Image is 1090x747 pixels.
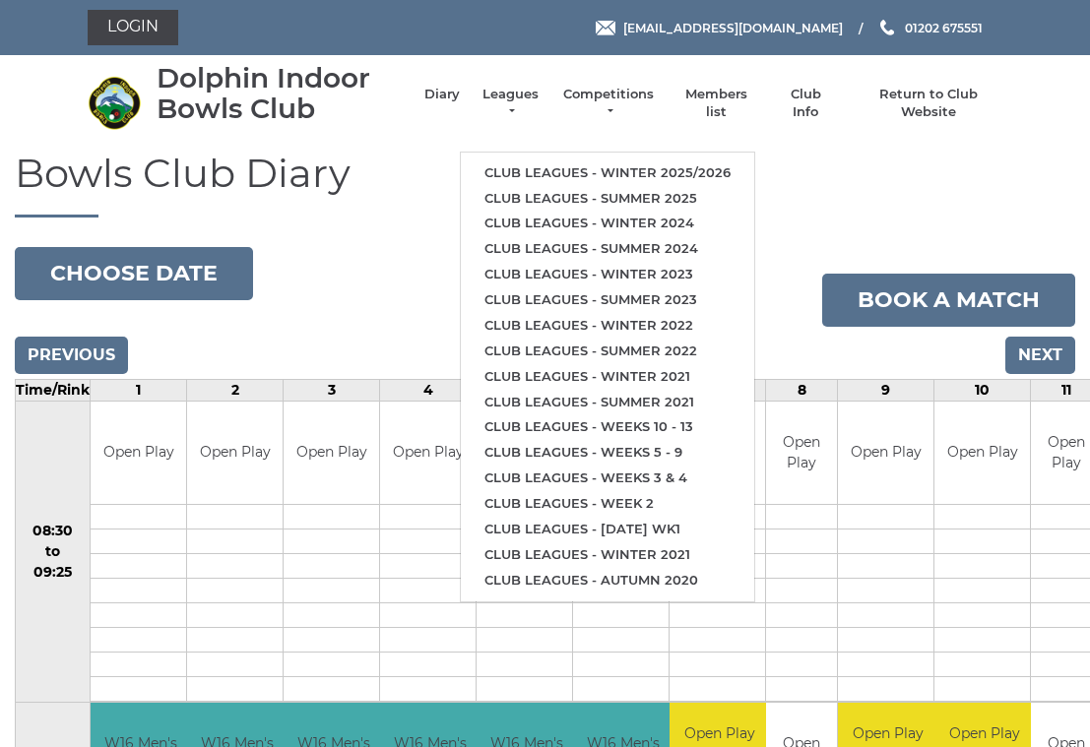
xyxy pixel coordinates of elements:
a: Club leagues - [DATE] wk1 [461,517,754,542]
img: Phone us [880,20,894,35]
td: Open Play [766,402,837,505]
td: 1 [91,379,187,401]
a: Club leagues - Winter 2024 [461,211,754,236]
a: Email [EMAIL_ADDRESS][DOMAIN_NAME] [596,19,843,37]
td: 08:30 to 09:25 [16,401,91,703]
td: Open Play [934,402,1030,505]
td: 9 [838,379,934,401]
a: Club leagues - Winter 2022 [461,313,754,339]
a: Club leagues - Weeks 5 - 9 [461,440,754,466]
a: Book a match [822,274,1075,327]
td: Open Play [284,402,379,505]
td: 3 [284,379,380,401]
a: Club Info [777,86,834,121]
input: Next [1005,337,1075,374]
a: Club leagues - Autumn 2020 [461,568,754,593]
a: Club leagues - Winter 2025/2026 [461,160,754,186]
a: Return to Club Website [854,86,1002,121]
td: 4 [380,379,477,401]
a: Club leagues - Winter 2023 [461,262,754,287]
a: Competitions [561,86,656,121]
img: Dolphin Indoor Bowls Club [88,76,142,130]
h1: Bowls Club Diary [15,152,1075,218]
td: 10 [934,379,1031,401]
span: 01202 675551 [905,20,983,34]
a: Phone us 01202 675551 [877,19,983,37]
span: [EMAIL_ADDRESS][DOMAIN_NAME] [623,20,843,34]
td: Open Play [91,402,186,505]
a: Club leagues - Weeks 10 - 13 [461,414,754,440]
a: Club leagues - Week 2 [461,491,754,517]
a: Club leagues - Summer 2024 [461,236,754,262]
button: Choose date [15,247,253,300]
a: Club leagues - Winter 2021 [461,364,754,390]
a: Club leagues - Summer 2022 [461,339,754,364]
div: Dolphin Indoor Bowls Club [157,63,405,124]
a: Login [88,10,178,45]
a: Club leagues - Summer 2025 [461,186,754,212]
td: Open Play [187,402,283,505]
a: Club leagues - Winter 2021 [461,542,754,568]
a: Club leagues - Summer 2023 [461,287,754,313]
a: Diary [424,86,460,103]
td: 8 [766,379,838,401]
ul: Leagues [460,152,755,602]
a: Leagues [480,86,542,121]
td: Open Play [838,402,933,505]
td: Open Play [380,402,476,505]
img: Email [596,21,615,35]
td: 2 [187,379,284,401]
a: Club leagues - Weeks 3 & 4 [461,466,754,491]
td: Time/Rink [16,379,91,401]
a: Members list [675,86,757,121]
a: Club leagues - Summer 2021 [461,390,754,415]
input: Previous [15,337,128,374]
